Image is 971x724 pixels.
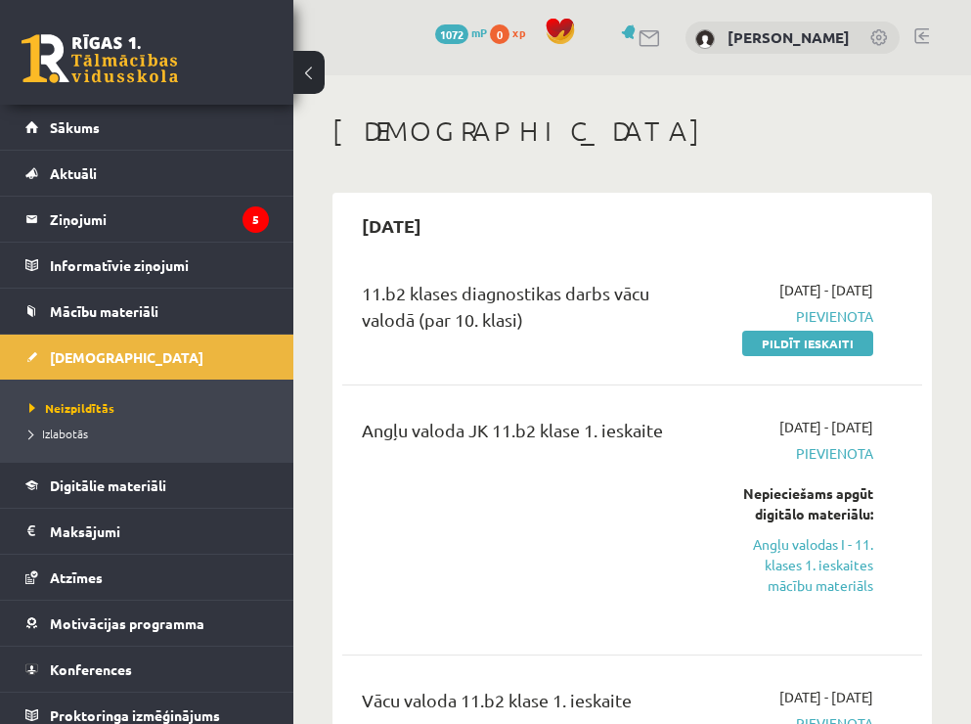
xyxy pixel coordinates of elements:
a: 1072 mP [435,24,487,40]
legend: Ziņojumi [50,197,269,242]
a: [DEMOGRAPHIC_DATA] [25,335,269,380]
a: Ziņojumi5 [25,197,269,242]
div: Vācu valoda 11.b2 klase 1. ieskaite [362,687,693,723]
i: 5 [243,206,269,233]
span: Sākums [50,118,100,136]
div: Nepieciešams apgūt digitālo materiālu: [723,483,873,524]
a: Maksājumi [25,509,269,554]
span: Pievienota [723,306,873,327]
h2: [DATE] [342,203,441,249]
a: [PERSON_NAME] [728,27,850,47]
span: Pievienota [723,443,873,464]
span: mP [471,24,487,40]
span: [DATE] - [DATE] [779,417,873,437]
a: 0 xp [490,24,535,40]
a: Mācību materiāli [25,289,269,334]
a: Informatīvie ziņojumi [25,243,269,288]
span: Proktoringa izmēģinājums [50,706,220,724]
span: Neizpildītās [29,400,114,416]
a: Angļu valodas I - 11. klases 1. ieskaites mācību materiāls [723,534,873,596]
span: xp [512,24,525,40]
a: Atzīmes [25,555,269,600]
div: Angļu valoda JK 11.b2 klase 1. ieskaite [362,417,693,453]
legend: Informatīvie ziņojumi [50,243,269,288]
a: Rīgas 1. Tālmācības vidusskola [22,34,178,83]
div: 11.b2 klases diagnostikas darbs vācu valodā (par 10. klasi) [362,280,693,342]
span: Digitālie materiāli [50,476,166,494]
span: Atzīmes [50,568,103,586]
span: [DATE] - [DATE] [779,280,873,300]
span: [DATE] - [DATE] [779,687,873,707]
span: Mācību materiāli [50,302,158,320]
a: Sākums [25,105,269,150]
a: Izlabotās [29,425,274,442]
img: Markuss Kokins [695,29,715,49]
span: [DEMOGRAPHIC_DATA] [50,348,203,366]
a: Digitālie materiāli [25,463,269,508]
span: Motivācijas programma [50,614,204,632]
span: Izlabotās [29,426,88,441]
span: 0 [490,24,509,44]
a: Aktuāli [25,151,269,196]
span: 1072 [435,24,468,44]
a: Motivācijas programma [25,601,269,646]
h1: [DEMOGRAPHIC_DATA] [332,114,932,148]
span: Aktuāli [50,164,97,182]
a: Konferences [25,647,269,692]
legend: Maksājumi [50,509,269,554]
a: Pildīt ieskaiti [742,331,873,356]
span: Konferences [50,660,132,678]
a: Neizpildītās [29,399,274,417]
